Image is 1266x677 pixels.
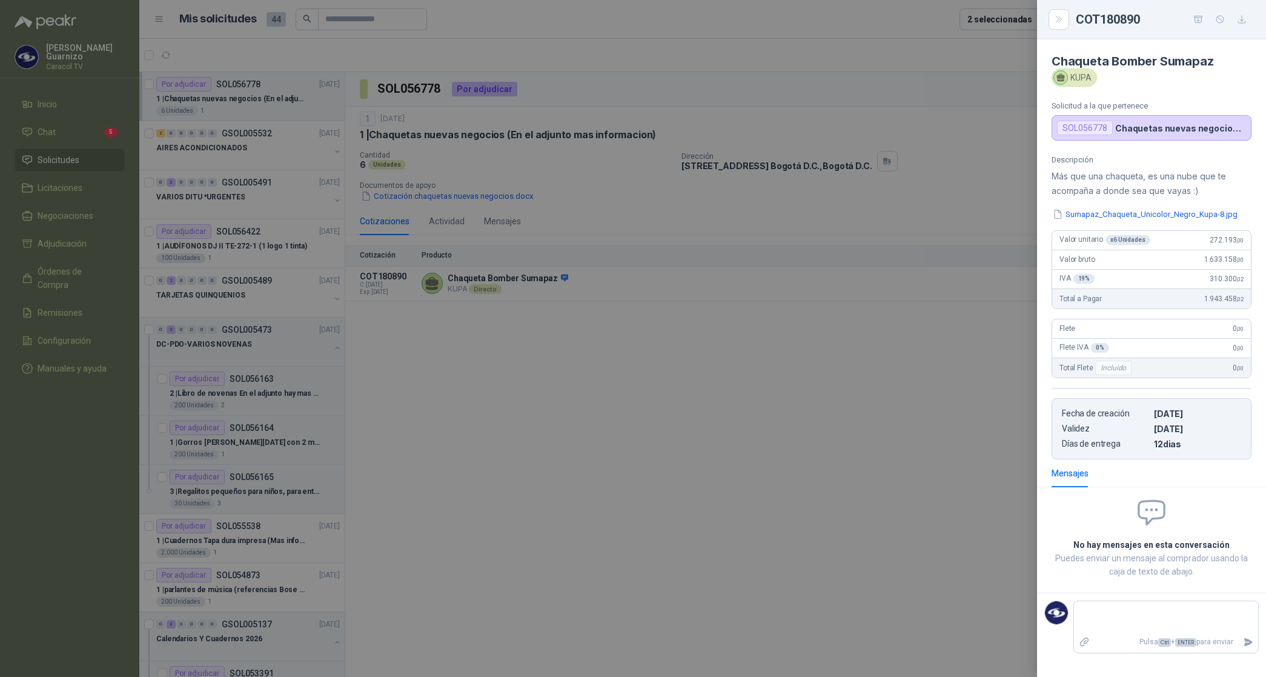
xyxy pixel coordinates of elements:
[1059,274,1095,284] span: IVA
[1052,68,1097,87] div: KUPA
[1059,295,1102,303] span: Total a Pagar
[1076,10,1251,29] div: COT180890
[1236,237,1244,244] span: ,00
[1115,123,1246,133] p: Chaquetas nuevas negocios (En el adjunto mas informacion)
[1105,235,1150,245] div: x 6 Unidades
[1052,54,1251,68] h4: Chaqueta Bomber Sumapaz
[1073,274,1095,284] div: 19 %
[1210,236,1244,244] span: 272.193
[1233,324,1244,333] span: 0
[1236,296,1244,302] span: ,02
[1158,638,1171,647] span: Ctrl
[1057,121,1113,135] div: SOL056778
[1052,208,1239,221] button: Sumapaz_Chaqueta_Unicolor_Negro_Kupa-8.jpg
[1052,552,1251,578] p: Puedes enviar un mensaje al comprador usando la caja de texto de abajo.
[1210,275,1244,283] span: 310.300
[1062,409,1149,419] p: Fecha de creación
[1154,409,1241,419] p: [DATE]
[1236,276,1244,282] span: ,02
[1091,343,1109,353] div: 0 %
[1236,256,1244,263] span: ,00
[1052,169,1251,198] p: Más que una chaqueta, es una nube que te acompaña a donde sea que vayas :)
[1059,361,1134,375] span: Total Flete
[1052,467,1089,480] div: Mensajes
[1059,343,1109,353] span: Flete IVA
[1052,101,1251,110] p: Solicitud a la que pertenece
[1154,439,1241,449] p: 12 dias
[1204,295,1244,303] span: 1.943.458
[1095,632,1239,653] p: Pulsa + para enviar
[1059,255,1095,264] span: Valor bruto
[1052,538,1251,552] h2: No hay mensajes en esta conversación
[1204,255,1244,264] span: 1.633.158
[1052,12,1066,27] button: Close
[1236,325,1244,332] span: ,00
[1236,365,1244,372] span: ,00
[1233,364,1244,372] span: 0
[1062,439,1149,449] p: Días de entrega
[1074,632,1095,653] label: Adjuntar archivos
[1236,345,1244,352] span: ,00
[1154,424,1241,434] p: [DATE]
[1238,632,1258,653] button: Enviar
[1059,324,1075,333] span: Flete
[1059,235,1150,245] span: Valor unitario
[1233,344,1244,352] span: 0
[1045,601,1068,624] img: Company Logo
[1175,638,1196,647] span: ENTER
[1095,361,1132,375] div: Incluido
[1062,424,1149,434] p: Validez
[1052,155,1251,164] p: Descripción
